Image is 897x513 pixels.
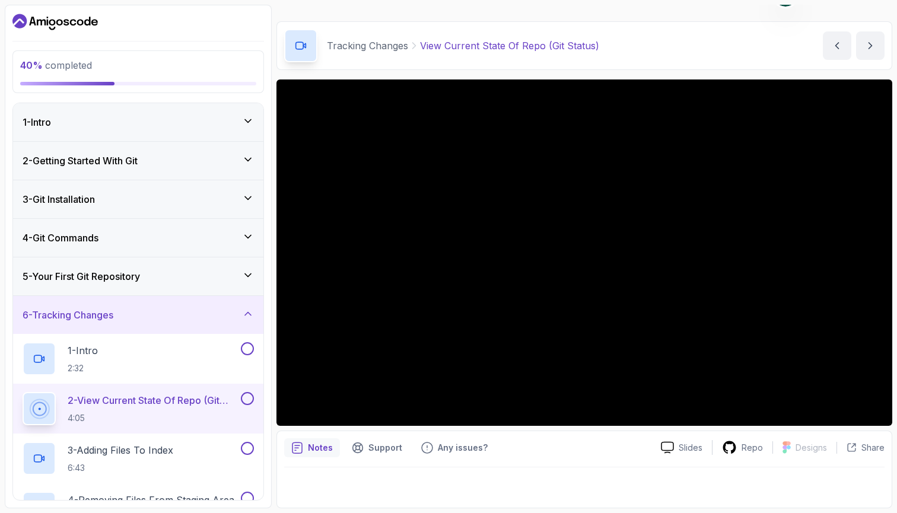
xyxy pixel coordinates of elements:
[414,438,495,457] button: Feedback button
[20,59,43,71] span: 40 %
[284,438,340,457] button: notes button
[68,493,234,507] p: 4 - Removing Files From Staging Area
[327,39,408,53] p: Tracking Changes
[13,219,263,257] button: 4-Git Commands
[823,31,851,60] button: previous content
[68,362,98,374] p: 2:32
[13,257,263,295] button: 5-Your First Git Repository
[856,31,885,60] button: next content
[368,442,402,454] p: Support
[13,180,263,218] button: 3-Git Installation
[796,442,827,454] p: Designs
[23,192,95,206] h3: 3 - Git Installation
[68,393,238,407] p: 2 - View Current State Of Repo (Git Status)
[13,103,263,141] button: 1-Intro
[23,442,254,475] button: 3-Adding Files To Index6:43
[23,308,113,322] h3: 6 - Tracking Changes
[861,442,885,454] p: Share
[23,269,140,283] h3: 5 - Your First Git Repository
[345,438,409,457] button: Support button
[23,392,254,425] button: 2-View Current State Of Repo (Git Status)4:05
[742,442,763,454] p: Repo
[712,440,772,455] a: Repo
[23,231,98,245] h3: 4 - Git Commands
[23,342,254,375] button: 1-Intro2:32
[836,442,885,454] button: Share
[13,296,263,334] button: 6-Tracking Changes
[20,59,92,71] span: completed
[23,115,51,129] h3: 1 - Intro
[68,462,173,474] p: 6:43
[23,154,138,168] h3: 2 - Getting Started With Git
[420,39,599,53] p: View Current State Of Repo (Git Status)
[651,441,712,454] a: Slides
[68,412,238,424] p: 4:05
[13,142,263,180] button: 2-Getting Started With Git
[12,12,98,31] a: Dashboard
[438,442,488,454] p: Any issues?
[679,442,702,454] p: Slides
[68,343,98,358] p: 1 - Intro
[68,443,173,457] p: 3 - Adding Files To Index
[308,442,333,454] p: Notes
